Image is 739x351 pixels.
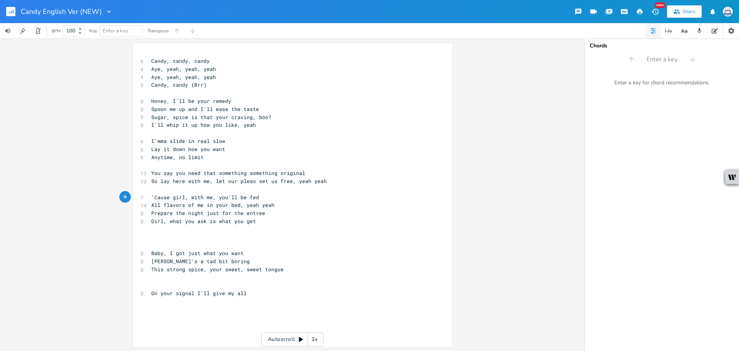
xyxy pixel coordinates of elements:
span: [PERSON_NAME]'s a tad bit boring [151,258,250,265]
div: 3x [308,333,321,346]
span: All flavors of me in your bed, yeah yeah [151,202,274,208]
span: Girl, what you ask is what you get [151,218,256,225]
span: Baby, I got just what you want [151,250,244,257]
div: Autoscroll [261,333,324,346]
img: Sign In [723,7,733,17]
span: Enter a key [103,27,128,34]
div: Transpose [147,29,169,33]
span: So lay here with me, let our pleas set us free, yeah yeah [151,178,327,185]
div: Share [682,8,696,15]
span: Candy, candy (Brr) [151,81,207,88]
span: Anytime, no limit [151,154,204,161]
span: Enter a key [647,55,677,64]
span: This strong spice, your sweet, sweet tongue [151,266,284,273]
span: I'll whip it up how you like, yeah [151,121,256,128]
button: Share [667,5,702,18]
span: Aye, yeah, yeah, yeah [151,74,216,81]
span: I'mma slide in real slow [151,138,225,144]
span: Lay it down how you want [151,146,225,153]
span: On your signal I'll give my all [151,290,247,297]
button: New [647,5,663,18]
div: New [655,2,665,8]
span: Aye, yeah, yeah, yeah [151,65,216,72]
span: 'Cause girl, with me, you'll be fed [151,194,259,201]
div: Chords [590,43,734,49]
span: Candy, candy, candy [151,57,210,64]
span: Prepare the night just for the entree [151,210,265,217]
div: BPM [52,29,60,33]
div: Enter a key for chord recommendations. [585,75,739,91]
span: Honey, I'll be your remedy [151,97,231,104]
span: Candy English Ver (NEW) [21,8,102,15]
span: Sugar, spice is that your craving, boo? [151,114,271,121]
span: You say you need that something something original [151,170,305,176]
div: Key [89,29,97,33]
span: Spoon me up and I'll ease the taste [151,106,259,113]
